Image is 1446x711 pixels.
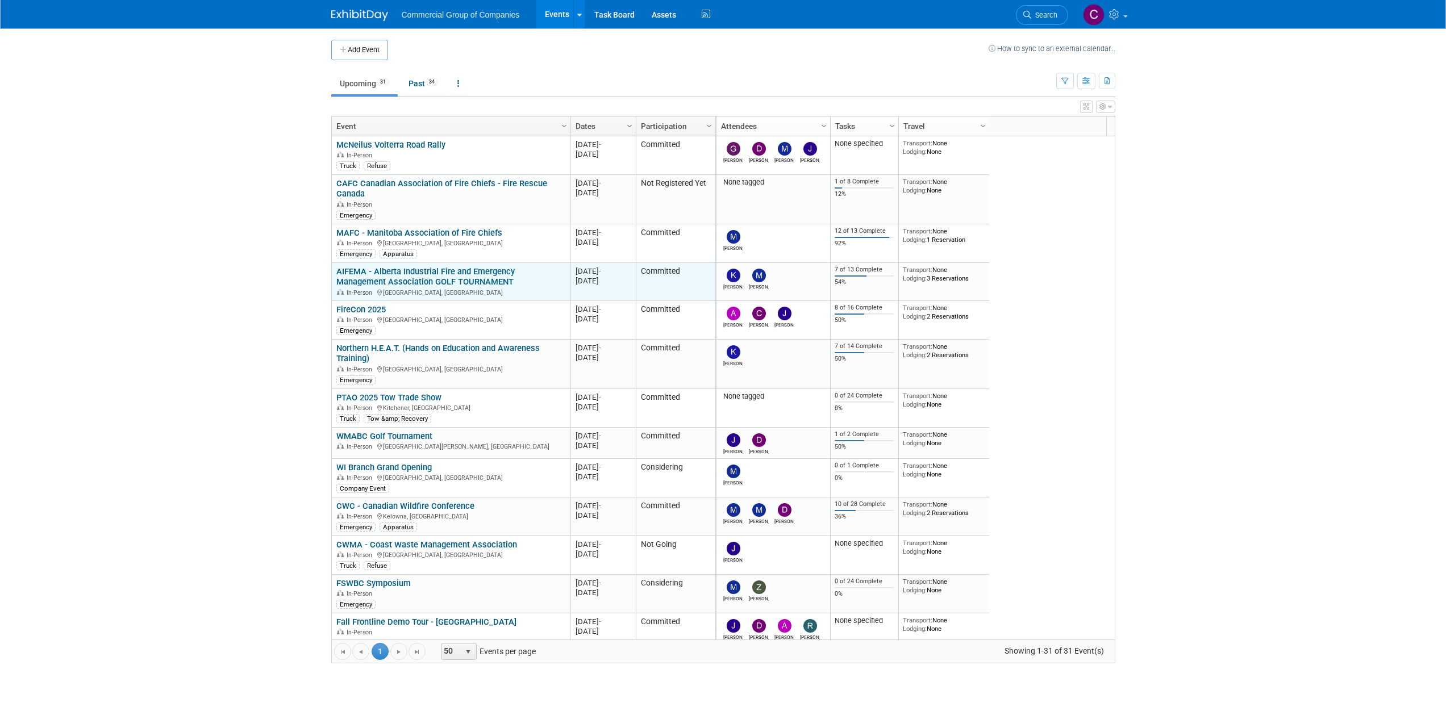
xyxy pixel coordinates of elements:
div: Alexander Cafovski [774,633,794,640]
div: [DATE] [576,178,631,188]
div: [DATE] [576,266,631,276]
img: In-Person Event [337,551,344,557]
div: Mitch Mesenchuk [723,478,743,486]
span: In-Person [347,551,376,559]
span: Search [1031,11,1057,19]
td: Not Going [636,536,715,575]
span: Lodging: [903,586,927,594]
div: [DATE] [576,402,631,412]
div: Truck [336,414,360,423]
div: [DATE] [576,353,631,362]
img: In-Person Event [337,629,344,634]
span: 50 [441,643,461,659]
td: Committed [636,389,715,428]
img: Mitch Mesenchuk [727,465,740,478]
img: In-Person Event [337,474,344,480]
div: None None [903,139,985,156]
span: Transport: [903,430,932,438]
div: Mike Thomson [749,517,769,524]
div: Emergency [336,249,376,258]
a: Tasks [835,116,891,136]
img: Jason Fast [727,433,740,447]
img: Kelly Mayhew [727,269,740,282]
div: None 3 Reservations [903,266,985,282]
div: 54% [835,278,894,286]
span: Lodging: [903,274,927,282]
div: None 2 Reservations [903,304,985,320]
div: Truck [336,161,360,170]
span: - [599,228,601,237]
a: AIFEMA - Alberta Industrial Fire and Emergency Management Association GOLF TOURNAMENT [336,266,515,287]
td: Committed [636,613,715,645]
a: Go to the next page [390,643,407,660]
div: 0% [835,474,894,482]
span: Lodging: [903,236,927,244]
div: Emergency [336,375,376,384]
div: None specified [835,616,894,625]
span: In-Person [347,474,376,482]
div: Jason Fast [723,555,743,563]
img: Cole Mattern [1083,4,1105,26]
td: Committed [636,301,715,340]
div: [DATE] [576,431,631,441]
div: Emergency [336,211,376,220]
td: Committed [636,340,715,389]
img: In-Person Event [337,152,344,157]
div: Mitch Mesenchuk [723,244,743,251]
span: Lodging: [903,470,927,478]
div: Zachary Button [749,594,769,601]
span: In-Person [347,201,376,208]
a: Participation [641,116,708,136]
span: - [599,305,601,313]
span: In-Person [347,240,376,247]
div: Refuse [364,561,390,570]
a: Past34 [400,73,447,94]
div: 12% [835,190,894,198]
div: [DATE] [576,501,631,511]
div: [DATE] [576,140,631,149]
span: Transport: [903,266,932,274]
img: Mike Thomson [752,503,766,517]
span: Lodging: [903,625,927,633]
span: Transport: [903,178,932,186]
span: Lodging: [903,312,927,320]
span: Transport: [903,227,932,235]
div: None None [903,616,985,633]
a: Go to the first page [334,643,351,660]
span: Go to the last page [412,647,422,656]
a: FireCon 2025 [336,304,386,315]
span: Transport: [903,578,932,585]
span: Lodging: [903,148,927,156]
div: [GEOGRAPHIC_DATA][PERSON_NAME], [GEOGRAPHIC_DATA] [336,441,565,451]
div: Kelowna, [GEOGRAPHIC_DATA] [336,511,565,521]
button: Add Event [331,40,388,60]
a: WMABC Golf Tournament [336,431,432,441]
div: Company Event [336,484,389,493]
a: Column Settings [886,116,898,133]
a: PTAO 2025 Tow Trade Show [336,392,441,403]
a: McNeilus Volterra Road Rally [336,140,445,150]
img: David West [752,142,766,156]
div: [DATE] [576,314,631,324]
div: Truck [336,561,360,570]
img: In-Person Event [337,404,344,410]
a: Column Settings [703,116,715,133]
td: Considering [636,575,715,613]
img: Mitch Mesenchuk [727,230,740,244]
img: In-Person Event [337,240,344,245]
td: Committed [636,136,715,175]
div: None 2 Reservations [903,500,985,517]
div: Emergency [336,326,376,335]
div: Kelly Mayhew [723,282,743,290]
img: Darren Daviduck [778,503,791,517]
span: - [599,393,601,401]
div: 0 of 24 Complete [835,578,894,585]
div: [DATE] [576,392,631,402]
div: Mike Feduniw [749,282,769,290]
img: Alexander Cafovski [727,307,740,320]
span: Events per page [426,643,547,660]
td: Committed [636,224,715,263]
span: - [599,579,601,587]
span: Lodging: [903,351,927,359]
span: In-Person [347,443,376,450]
